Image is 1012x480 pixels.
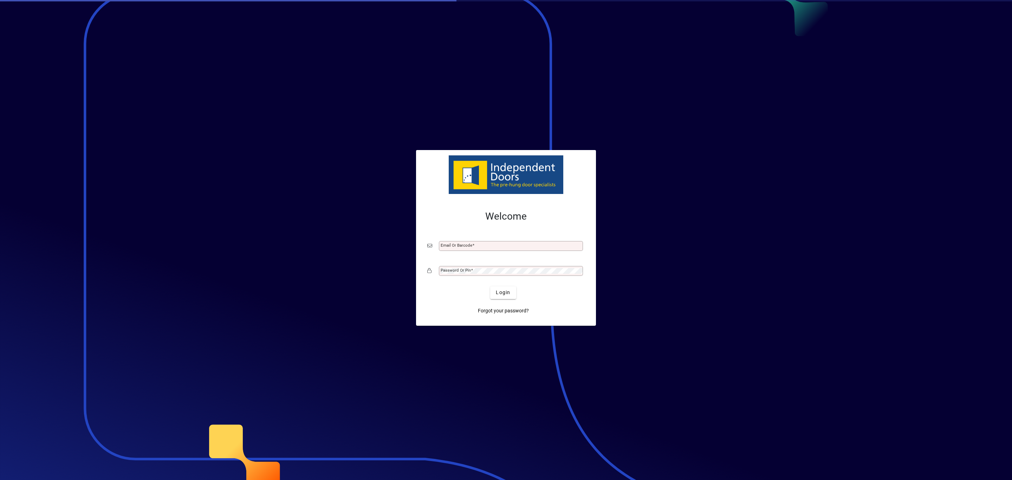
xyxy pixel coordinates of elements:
[496,289,510,296] span: Login
[475,305,532,317] a: Forgot your password?
[478,307,529,314] span: Forgot your password?
[441,243,472,248] mat-label: Email or Barcode
[490,286,516,299] button: Login
[427,210,585,222] h2: Welcome
[441,268,471,273] mat-label: Password or Pin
